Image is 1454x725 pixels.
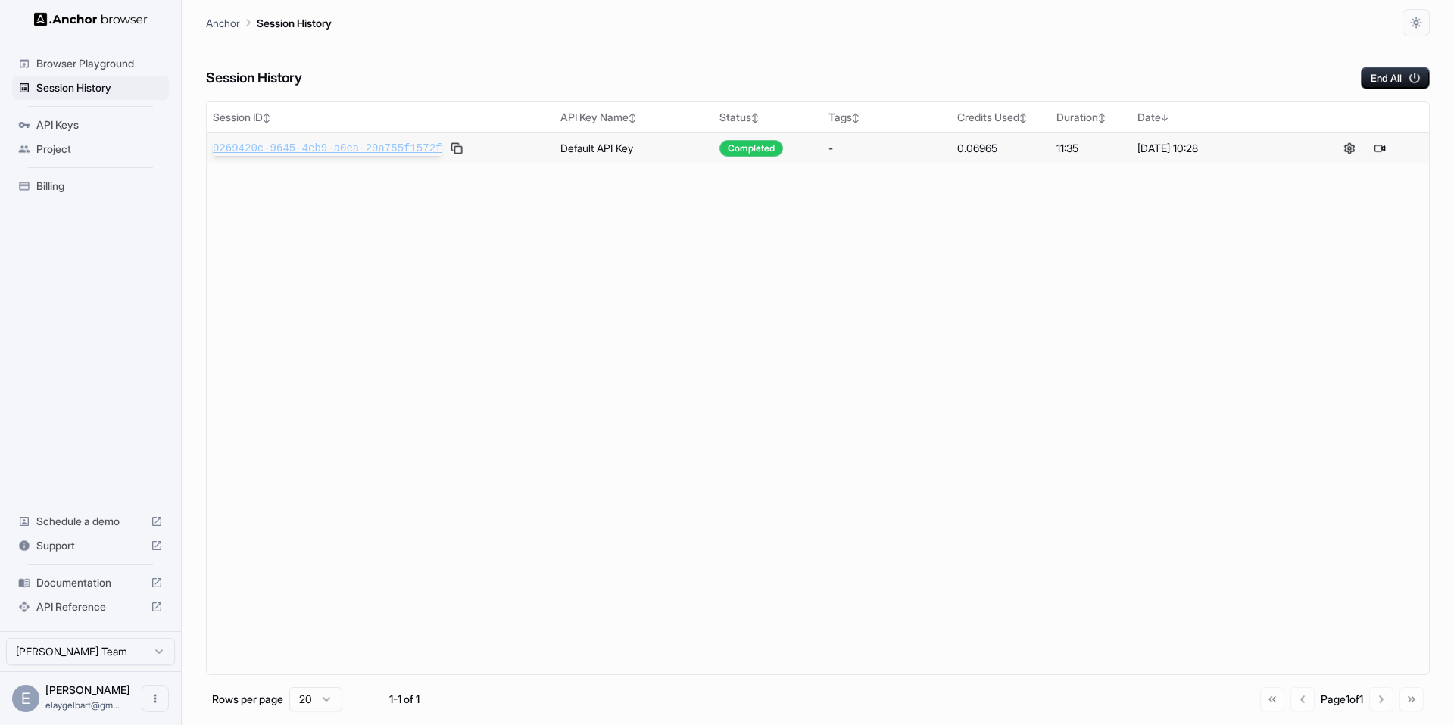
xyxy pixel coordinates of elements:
[12,137,169,161] div: Project
[213,110,548,125] div: Session ID
[36,599,145,615] span: API Reference
[142,685,169,712] button: Open menu
[12,76,169,100] div: Session History
[45,683,130,696] span: Elay Gelbart
[34,12,148,26] img: Anchor Logo
[36,117,163,132] span: API Keys
[719,110,816,125] div: Status
[36,80,163,95] span: Session History
[1361,67,1430,89] button: End All
[957,141,1044,156] div: 0.06965
[12,174,169,198] div: Billing
[1321,692,1363,707] div: Page 1 of 1
[1137,141,1294,156] div: [DATE] 10:28
[12,509,169,534] div: Schedule a demo
[12,571,169,595] div: Documentation
[1056,141,1125,156] div: 11:35
[12,534,169,558] div: Support
[1056,110,1125,125] div: Duration
[36,514,145,529] span: Schedule a demo
[560,110,707,125] div: API Key Name
[12,51,169,76] div: Browser Playground
[1161,112,1169,123] span: ↓
[957,110,1044,125] div: Credits Used
[629,112,636,123] span: ↕
[206,67,302,89] h6: Session History
[1098,112,1106,123] span: ↕
[852,112,860,123] span: ↕
[36,575,145,590] span: Documentation
[751,112,759,123] span: ↕
[45,699,120,711] span: elaygelbart@gmail.com
[36,538,145,553] span: Support
[828,141,945,156] div: -
[367,692,442,707] div: 1-1 of 1
[263,112,270,123] span: ↕
[36,179,163,194] span: Billing
[719,140,783,157] div: Completed
[1019,112,1027,123] span: ↕
[212,692,283,707] p: Rows per page
[1137,110,1294,125] div: Date
[36,142,163,157] span: Project
[213,141,442,156] span: 9269420c-9645-4eb9-a0ea-29a755f1572f
[36,56,163,71] span: Browser Playground
[12,113,169,137] div: API Keys
[12,595,169,619] div: API Reference
[206,15,240,31] p: Anchor
[12,685,39,712] div: E
[206,14,332,31] nav: breadcrumb
[554,132,713,163] td: Default API Key
[257,15,332,31] p: Session History
[828,110,945,125] div: Tags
